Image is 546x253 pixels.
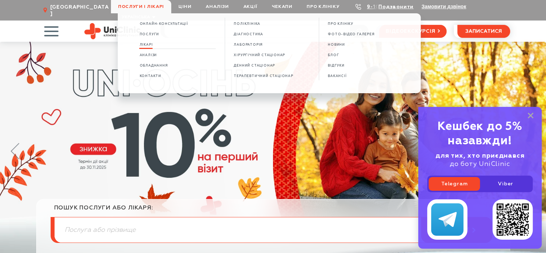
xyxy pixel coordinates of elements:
a: ФОТО-ВІДЕО ГАЛЕРЕЯ [328,31,374,37]
span: ФОТО-ВІДЕО ГАЛЕРЕЯ [328,32,374,36]
a: Послуги [139,31,159,37]
span: [GEOGRAPHIC_DATA] [50,4,111,17]
span: Поліклініка [234,22,260,26]
a: Денний стаціонар [234,63,275,69]
button: Замовити дзвінок [421,4,466,9]
span: Лікарі [139,43,153,47]
a: ВАКАНСІЇ [328,73,346,79]
span: записатися [465,29,502,34]
span: Денний стаціонар [234,64,275,68]
img: Uniclinic [84,23,141,39]
a: Поліклініка [234,21,260,27]
a: Контакти [139,73,161,79]
span: Контакти [139,74,161,78]
a: Обладнання [139,63,168,69]
a: НОВИНИ [328,42,345,48]
span: Oнлайн-консультації [139,22,188,26]
a: Viber [480,177,531,191]
span: ПРО КЛІНІКУ [328,22,353,26]
span: Терапевтичний стаціонар [234,74,293,78]
span: Аналізи [139,53,157,57]
a: Хірургічний стаціонар [234,52,285,58]
a: ПРО КЛІНІКУ [328,21,353,27]
div: до боту UniClinic [427,152,533,168]
div: пошук послуги або лікаря: [54,204,492,217]
span: Лабораторія [234,43,263,47]
a: Oнлайн-консультації [139,21,188,27]
input: Послуга або прізвище [55,217,492,243]
a: БЛОГ [328,52,339,58]
span: Послуги [139,32,159,36]
button: записатися [457,25,510,38]
a: 9-103 [367,4,383,9]
a: Терапевтичний стаціонар [234,73,293,79]
span: ВАКАНСІЇ [328,74,346,78]
b: для тих, хто приєднався [435,153,524,159]
a: Подзвонити [378,4,414,9]
a: Діагностика [234,31,263,37]
span: БЛОГ [328,53,339,57]
span: Обладнання [139,64,168,68]
span: Діагностика [234,32,263,36]
a: Лікарі [139,42,153,48]
div: Кешбек до 5% назавжди! [427,119,533,148]
span: Хірургічний стаціонар [234,53,285,57]
span: НОВИНИ [328,43,345,47]
a: Аналізи [139,52,157,58]
a: Лабораторія [234,42,263,48]
span: ВІДГУКИ [328,64,345,68]
a: ВІДГУКИ [328,63,345,69]
a: Telegram [429,177,480,191]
